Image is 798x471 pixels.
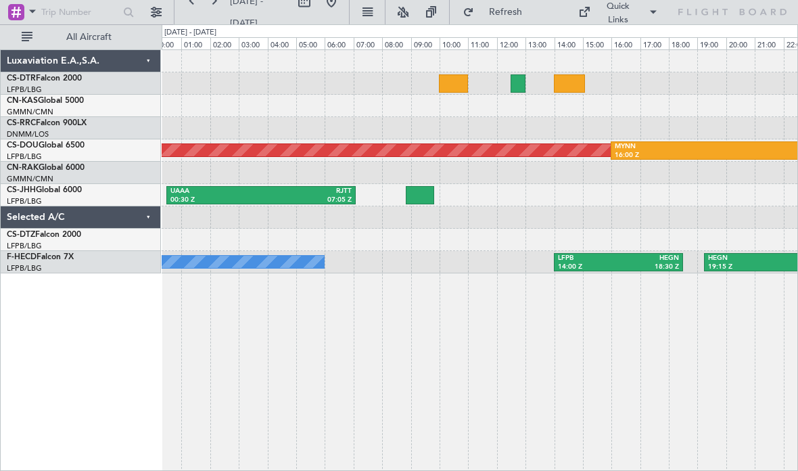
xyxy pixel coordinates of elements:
a: CN-RAKGlobal 6000 [7,164,85,172]
span: CS-DOU [7,141,39,150]
div: 02:00 [210,37,239,49]
a: CS-DTRFalcon 2000 [7,74,82,83]
div: 16:00 Z [615,151,727,160]
a: LFPB/LBG [7,85,42,95]
div: MYNN [615,142,727,152]
span: All Aircraft [35,32,143,42]
a: DNMM/LOS [7,129,49,139]
div: 01:00 [181,37,210,49]
a: LFPB/LBG [7,241,42,251]
div: 10:00 [440,37,468,49]
a: CN-KASGlobal 5000 [7,97,84,105]
a: GMMN/CMN [7,107,53,117]
span: CS-DTZ [7,231,35,239]
a: CS-RRCFalcon 900LX [7,119,87,127]
div: 13:00 [525,37,554,49]
div: 05:00 [296,37,325,49]
div: 08:00 [382,37,410,49]
a: CS-JHHGlobal 6000 [7,186,82,194]
div: 00:00 [153,37,181,49]
div: 12:00 [497,37,525,49]
button: Quick Links [571,1,665,23]
div: 15:00 [583,37,611,49]
div: 16:00 [611,37,640,49]
a: LFPB/LBG [7,196,42,206]
span: CS-RRC [7,119,36,127]
span: CS-DTR [7,74,36,83]
div: 07:05 Z [261,196,352,205]
button: Refresh [456,1,538,23]
div: UAAA [170,187,261,196]
div: 14:00 Z [558,263,619,272]
a: CS-DOUGlobal 6500 [7,141,85,150]
span: CN-KAS [7,97,38,105]
div: 21:00 [755,37,783,49]
button: All Aircraft [15,26,147,48]
span: Refresh [477,7,534,17]
a: F-HECDFalcon 7X [7,253,74,261]
div: HEGN [618,254,679,263]
a: LFPB/LBG [7,152,42,162]
span: CN-RAK [7,164,39,172]
div: [DATE] - [DATE] [164,27,216,39]
a: GMMN/CMN [7,174,53,184]
div: 18:30 Z [618,263,679,272]
a: CS-DTZFalcon 2000 [7,231,81,239]
div: 04:00 [268,37,296,49]
div: 09:00 [411,37,440,49]
div: 11:00 [468,37,496,49]
div: LFPB [558,254,619,263]
div: 06:00 [325,37,353,49]
div: 20:00 [726,37,755,49]
div: 07:00 [354,37,382,49]
div: 18:00 [669,37,697,49]
input: Trip Number [41,2,119,22]
a: LFPB/LBG [7,263,42,273]
div: 19:00 [697,37,726,49]
div: 00:30 Z [170,196,261,205]
span: F-HECD [7,253,37,261]
span: CS-JHH [7,186,36,194]
div: 14:00 [555,37,583,49]
div: RJTT [261,187,352,196]
div: 17:00 [640,37,669,49]
div: 03:00 [239,37,267,49]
